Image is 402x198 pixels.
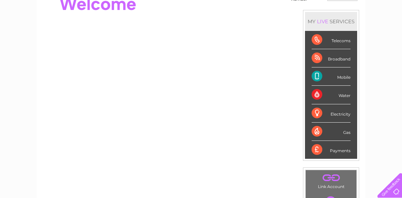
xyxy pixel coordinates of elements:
[307,172,355,183] a: .
[277,3,323,12] a: 0333 014 3131
[312,49,351,67] div: Broadband
[285,28,298,33] a: Water
[312,31,351,49] div: Telecoms
[305,12,357,31] div: MY SERVICES
[45,4,358,32] div: Clear Business is a trading name of Verastar Limited (registered in [GEOGRAPHIC_DATA] No. 3667643...
[14,17,48,38] img: logo.png
[358,28,374,33] a: Contact
[380,28,396,33] a: Log out
[312,86,351,104] div: Water
[320,28,340,33] a: Telecoms
[312,104,351,123] div: Electricity
[312,141,351,159] div: Payments
[344,28,354,33] a: Blog
[302,28,316,33] a: Energy
[305,170,357,191] td: Link Account
[316,18,330,25] div: LIVE
[312,123,351,141] div: Gas
[312,67,351,86] div: Mobile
